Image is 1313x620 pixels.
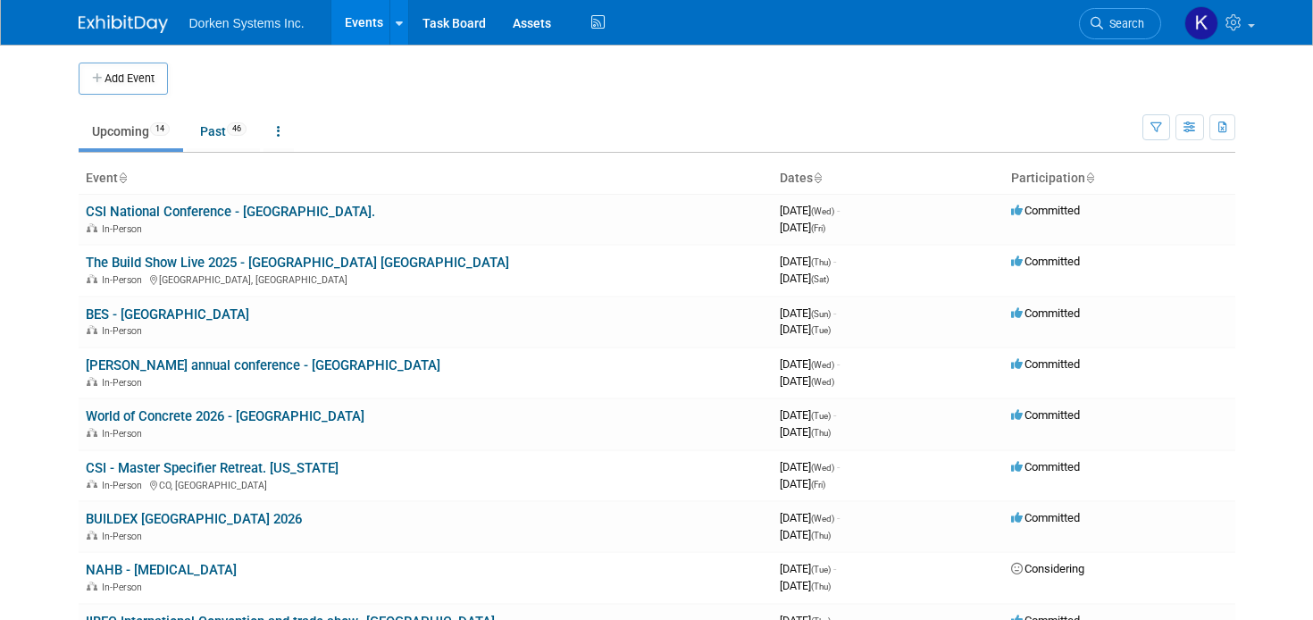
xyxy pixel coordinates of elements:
[811,325,831,335] span: (Tue)
[1011,255,1080,268] span: Committed
[837,511,840,524] span: -
[102,480,147,491] span: In-Person
[811,257,831,267] span: (Thu)
[1011,408,1080,422] span: Committed
[811,377,834,387] span: (Wed)
[102,274,147,286] span: In-Person
[811,411,831,421] span: (Tue)
[811,463,834,473] span: (Wed)
[102,223,147,235] span: In-Person
[86,272,765,286] div: [GEOGRAPHIC_DATA], [GEOGRAPHIC_DATA]
[87,480,97,489] img: In-Person Event
[811,565,831,574] span: (Tue)
[79,15,168,33] img: ExhibitDay
[1011,204,1080,217] span: Committed
[811,309,831,319] span: (Sun)
[1011,306,1080,320] span: Committed
[780,408,836,422] span: [DATE]
[1011,357,1080,371] span: Committed
[780,460,840,473] span: [DATE]
[102,325,147,337] span: In-Person
[86,357,440,373] a: [PERSON_NAME] annual conference - [GEOGRAPHIC_DATA]
[833,408,836,422] span: -
[102,582,147,593] span: In-Person
[189,16,305,30] span: Dorken Systems Inc.
[86,306,249,323] a: BES - [GEOGRAPHIC_DATA]
[86,255,509,271] a: The Build Show Live 2025 - [GEOGRAPHIC_DATA] [GEOGRAPHIC_DATA]
[780,528,831,541] span: [DATE]
[102,428,147,440] span: In-Person
[1103,17,1144,30] span: Search
[79,63,168,95] button: Add Event
[780,272,829,285] span: [DATE]
[87,428,97,437] img: In-Person Event
[1184,6,1218,40] img: Kris Crowe
[227,122,247,136] span: 46
[86,408,364,424] a: World of Concrete 2026 - [GEOGRAPHIC_DATA]
[811,582,831,591] span: (Thu)
[87,274,97,283] img: In-Person Event
[837,460,840,473] span: -
[811,223,825,233] span: (Fri)
[86,511,302,527] a: BUILDEX [GEOGRAPHIC_DATA] 2026
[780,204,840,217] span: [DATE]
[1011,511,1080,524] span: Committed
[780,374,834,388] span: [DATE]
[87,582,97,591] img: In-Person Event
[780,425,831,439] span: [DATE]
[150,122,170,136] span: 14
[1011,460,1080,473] span: Committed
[780,579,831,592] span: [DATE]
[780,323,831,336] span: [DATE]
[87,531,97,540] img: In-Person Event
[833,255,836,268] span: -
[813,171,822,185] a: Sort by Start Date
[811,514,834,524] span: (Wed)
[118,171,127,185] a: Sort by Event Name
[780,306,836,320] span: [DATE]
[187,114,260,148] a: Past46
[837,204,840,217] span: -
[780,357,840,371] span: [DATE]
[102,531,147,542] span: In-Person
[773,163,1004,194] th: Dates
[87,223,97,232] img: In-Person Event
[837,357,840,371] span: -
[86,204,375,220] a: CSI National Conference - [GEOGRAPHIC_DATA].
[780,477,825,490] span: [DATE]
[780,511,840,524] span: [DATE]
[780,255,836,268] span: [DATE]
[87,325,97,334] img: In-Person Event
[87,377,97,386] img: In-Person Event
[86,477,765,491] div: CO, [GEOGRAPHIC_DATA]
[833,562,836,575] span: -
[1011,562,1084,575] span: Considering
[811,206,834,216] span: (Wed)
[780,221,825,234] span: [DATE]
[811,360,834,370] span: (Wed)
[79,114,183,148] a: Upcoming14
[102,377,147,389] span: In-Person
[811,274,829,284] span: (Sat)
[86,562,237,578] a: NAHB - [MEDICAL_DATA]
[780,562,836,575] span: [DATE]
[79,163,773,194] th: Event
[1079,8,1161,39] a: Search
[86,460,339,476] a: CSI - Master Specifier Retreat. [US_STATE]
[833,306,836,320] span: -
[811,480,825,490] span: (Fri)
[1004,163,1235,194] th: Participation
[811,428,831,438] span: (Thu)
[811,531,831,540] span: (Thu)
[1085,171,1094,185] a: Sort by Participation Type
